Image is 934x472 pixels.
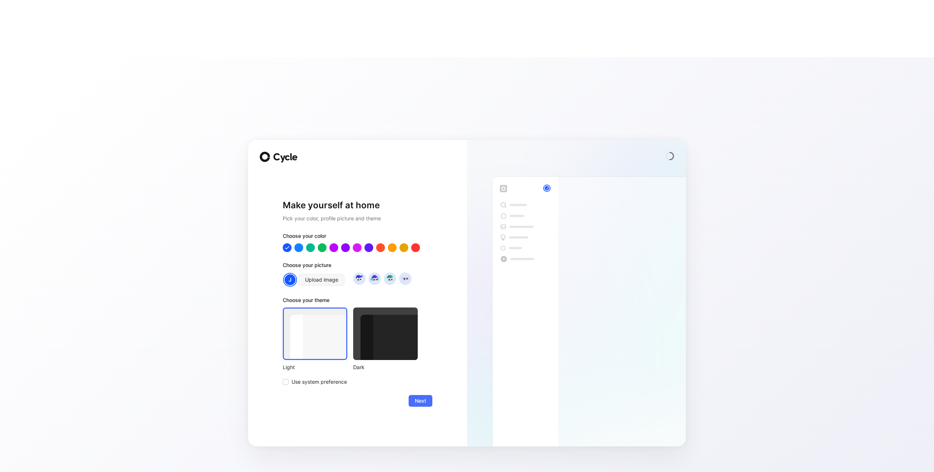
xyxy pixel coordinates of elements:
[283,200,432,211] h1: Make yourself at home
[544,185,550,191] div: J
[354,274,364,283] img: avatar
[500,185,507,192] img: workspace-default-logo-wX5zAyuM.png
[283,214,432,223] h2: Pick your color, profile picture and theme
[283,296,418,307] div: Choose your theme
[283,232,432,243] div: Choose your color
[292,378,347,386] span: Use system preference
[409,395,432,407] button: Next
[370,274,379,283] img: avatar
[415,396,426,405] span: Next
[284,274,296,286] div: J
[283,261,432,272] div: Choose your picture
[400,274,410,283] img: avatar
[353,363,418,372] div: Dark
[305,275,338,284] span: Upload image
[385,274,395,283] img: avatar
[299,274,344,286] button: Upload image
[283,363,347,372] div: Light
